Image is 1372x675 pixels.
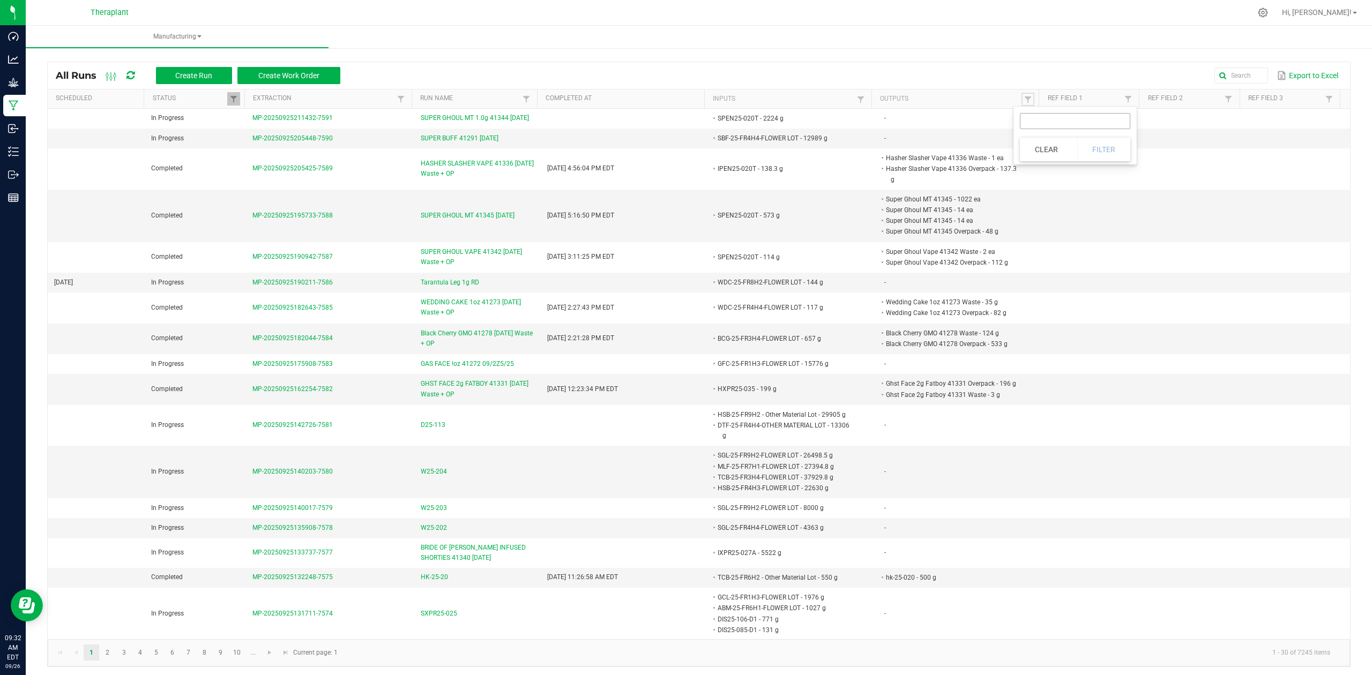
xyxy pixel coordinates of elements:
a: Go to the last page [278,644,293,661]
span: [DATE] 2:21:28 PM EDT [547,334,614,342]
span: GAS FACE !oz 41272 09/2Z5/25 [421,359,514,369]
inline-svg: Dashboard [8,31,19,42]
li: TCB-25-FR3H4-FLOWER LOT - 37929.8 g [716,472,852,483]
span: [DATE] 12:23:34 PM EDT [547,385,618,393]
button: Export to Excel [1274,66,1341,85]
a: Page 5 [148,644,164,661]
li: SPEN25-020T - 573 g [716,210,852,221]
span: MP-20250925140017-7579 [252,504,333,512]
li: Black Cherry GMO 41278 Overpack - 533 g [884,339,1020,349]
span: Go to the next page [265,648,274,657]
span: BRIDE OF [PERSON_NAME] INFUSED SHORTIES 41340 [DATE] [421,543,534,563]
span: MP-20250925140203-7580 [252,468,333,475]
span: Completed [151,212,183,219]
span: GHST FACE 2g FATBOY 41331 [DATE] Waste + OP [421,379,534,399]
td: - [878,273,1047,292]
span: [DATE] 11:26:58 AM EDT [547,573,618,581]
td: - [878,354,1047,374]
li: DIS25-085-D1 - 131 g [716,625,852,635]
th: Outputs [871,89,1039,109]
li: Super Ghoul Vape 41342 Waste - 2 ea [884,246,1020,257]
span: In Progress [151,468,184,475]
a: Ref Field 2Sortable [1148,94,1222,103]
li: Super Ghoul MT 41345 Overpack - 48 g [884,226,1020,237]
span: [DATE] 4:56:04 PM EDT [547,164,614,172]
input: Search [1214,67,1268,84]
span: D25-113 [421,420,445,430]
li: TCB-25-FR6H2 - Other Material Lot - 550 g [716,572,852,583]
a: Page 11 [245,644,261,661]
span: In Progress [151,134,184,142]
span: MP-20250925131711-7574 [252,610,333,617]
span: [DATE] 3:11:25 PM EDT [547,253,614,260]
span: In Progress [151,524,184,531]
span: Create Run [175,71,212,80]
a: Ref Field 3Sortable [1248,94,1323,103]
a: Page 8 [197,644,212,661]
span: MP-20250925162254-7582 [252,385,333,393]
span: MP-20250925182044-7584 [252,334,333,342]
li: Ghst Face 2g Fatboy 41331 Overpack - 196 g [884,378,1020,389]
a: Filter [227,92,240,106]
span: [DATE] 5:16:50 PM EDT [547,212,614,219]
span: In Progress [151,610,184,617]
a: ScheduledSortable [56,94,140,103]
span: In Progress [151,114,184,122]
span: HK-25-20 [421,572,448,582]
button: Create Run [156,67,232,84]
span: W25-204 [421,467,447,477]
a: Page 3 [116,644,132,661]
span: MP-20250925175908-7583 [252,360,333,367]
span: Tarantula Leg 1g RD [421,277,479,288]
span: Create Work Order [258,71,319,80]
span: MP-20250925135908-7578 [252,524,333,531]
span: Completed [151,164,183,172]
button: Create Work Order [237,67,340,84]
inline-svg: Analytics [8,54,19,65]
li: GCL-25-FR1H3-FLOWER LOT - 1976 g [716,592,852,603]
span: MP-20250925133737-7577 [252,549,333,556]
span: MP-20250925195733-7588 [252,212,333,219]
iframe: Resource center [11,589,43,621]
kendo-pager: Current page: 1 [48,639,1350,666]
li: DTF-25-FR4H4-OTHER MATERIAL LOT - 13306 g [716,420,852,441]
inline-svg: Manufacturing [8,100,19,111]
li: Hasher Slasher Vape 41336 Waste - 1 ea [884,153,1020,163]
p: 09/26 [5,662,21,670]
li: Black Cherry GMO 41278 Waste - 124 g [884,328,1020,339]
div: Manage settings [1256,7,1270,18]
span: Black Cherry GMO 41278 [DATE] Waste + OP [421,328,534,349]
li: Wedding Cake 1oz 41273 Overpack - 82 g [884,307,1020,318]
a: Ref Field 1Sortable [1048,94,1122,103]
span: SUPER BUFF 41291 [DATE] [421,133,498,144]
li: MLF-25-FR7H1-FLOWER LOT - 27394.8 g [716,461,852,472]
li: SGL-25-FR9H2-FLOWER LOT - 26498.5 g [716,450,852,461]
td: - [878,538,1047,568]
a: Page 4 [132,644,148,661]
span: In Progress [151,549,184,556]
span: MP-20250925182643-7585 [252,304,333,311]
td: - [878,446,1047,498]
li: Wedding Cake 1oz 41273 Waste - 35 g [884,297,1020,307]
a: Filter [854,93,867,106]
li: SPEN25-020T - 2224 g [716,113,852,124]
span: In Progress [151,421,184,429]
a: ExtractionSortable [253,94,394,103]
span: Theraplant [91,8,129,17]
td: - [878,129,1047,148]
span: [DATE] 2:27:43 PM EDT [547,304,614,311]
kendo-pager-info: 1 - 30 of 7245 items [344,644,1339,662]
inline-svg: Inbound [8,123,19,134]
span: Hi, [PERSON_NAME]! [1282,8,1352,17]
div: All Runs [56,66,348,85]
span: HASHER SLASHER VAPE 41336 [DATE] Waste + OP [421,159,534,179]
span: SUPER GHOUL MT 1.0g 41344 [DATE] [421,113,529,123]
span: MP-20250925190211-7586 [252,279,333,286]
a: Filter [1323,92,1336,106]
li: DIS25-106-D1 - 771 g [716,614,852,625]
inline-svg: Inventory [8,146,19,157]
a: Filter [1122,92,1135,106]
li: hk-25-020 - 500 g [884,572,1020,583]
span: MP-20250925190942-7587 [252,253,333,260]
span: MP-20250925205425-7589 [252,164,333,172]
